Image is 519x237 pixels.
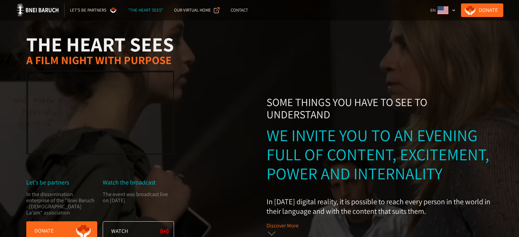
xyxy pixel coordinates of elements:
[123,3,169,17] a: "The Heart Sees"
[266,197,493,216] p: In [DATE] digital reality, it is possible to reach every person in the world in their language an...
[430,7,436,14] div: EN
[26,179,98,186] div: Let's be partners
[428,3,458,17] div: EN
[266,222,299,229] div: Discover More
[27,72,173,153] iframe: YouTube video player
[266,126,493,183] div: We invite you to an evening full of content, excitement, power and internality
[26,34,174,54] h1: THE HEART SEES
[103,191,173,216] div: The event was broadcast live on [DATE]
[26,54,174,65] h2: A Film Night With Purpose
[70,7,106,14] div: Let's Be Partners
[64,3,123,17] a: Let's Be Partners
[169,3,225,17] a: Our Virtual Home
[461,3,503,17] a: Donate
[225,3,254,17] a: Contact
[26,191,97,216] div: In the dissemination enterprise of the "Bnei Baruch - [DEMOGRAPHIC_DATA] La'am" association
[231,7,248,14] div: Contact
[174,7,211,14] div: Our Virtual Home
[103,179,174,186] div: Watch the broadcast
[266,96,493,120] div: Some things you have to see to understand
[128,7,163,14] div: "The Heart Sees"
